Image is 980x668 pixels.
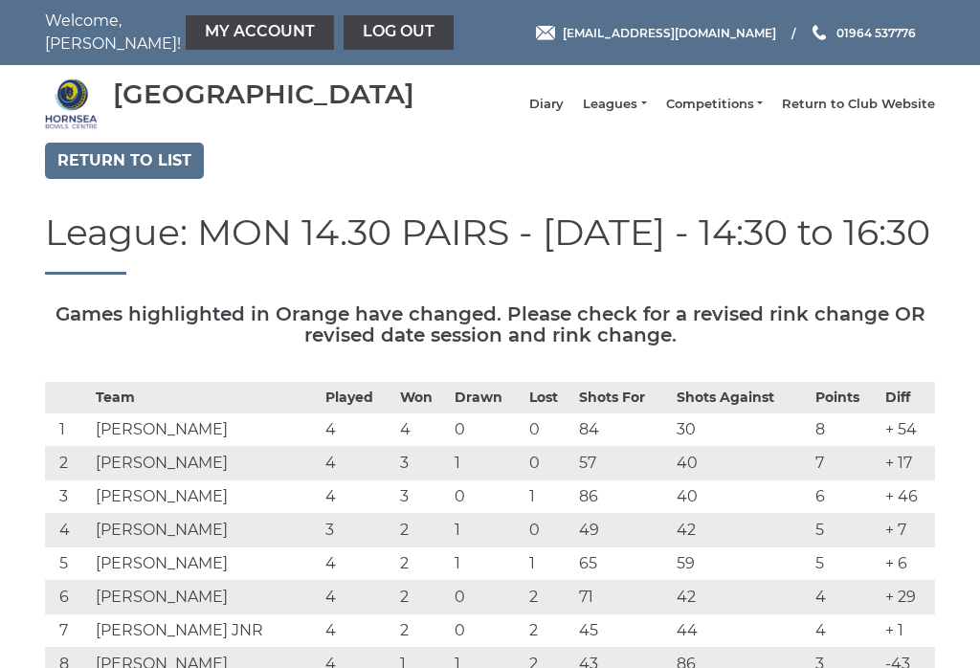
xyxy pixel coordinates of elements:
[450,412,524,446] td: 0
[880,479,935,513] td: + 46
[574,513,672,546] td: 49
[91,513,321,546] td: [PERSON_NAME]
[395,613,450,647] td: 2
[672,580,811,613] td: 42
[574,382,672,412] th: Shots For
[450,479,524,513] td: 0
[45,303,935,345] h5: Games highlighted in Orange have changed. Please check for a revised rink change OR revised date ...
[524,446,574,479] td: 0
[811,613,880,647] td: 4
[574,546,672,580] td: 65
[45,613,91,647] td: 7
[811,546,880,580] td: 5
[395,446,450,479] td: 3
[810,24,916,42] a: Phone us 01964 537776
[672,382,811,412] th: Shots Against
[45,580,91,613] td: 6
[811,446,880,479] td: 7
[450,513,524,546] td: 1
[672,613,811,647] td: 44
[45,479,91,513] td: 3
[524,479,574,513] td: 1
[813,25,826,40] img: Phone us
[524,546,574,580] td: 1
[91,479,321,513] td: [PERSON_NAME]
[811,580,880,613] td: 4
[45,78,98,130] img: Hornsea Bowls Centre
[91,412,321,446] td: [PERSON_NAME]
[45,143,204,179] a: Return to list
[45,546,91,580] td: 5
[524,513,574,546] td: 0
[811,479,880,513] td: 6
[321,580,395,613] td: 4
[113,79,414,109] div: [GEOGRAPHIC_DATA]
[450,613,524,647] td: 0
[395,479,450,513] td: 3
[321,446,395,479] td: 4
[666,96,763,113] a: Competitions
[536,26,555,40] img: Email
[395,513,450,546] td: 2
[91,382,321,412] th: Team
[524,412,574,446] td: 0
[450,382,524,412] th: Drawn
[91,446,321,479] td: [PERSON_NAME]
[880,546,935,580] td: + 6
[574,412,672,446] td: 84
[45,212,935,275] h1: League: MON 14.30 PAIRS - [DATE] - 14:30 to 16:30
[811,513,880,546] td: 5
[574,613,672,647] td: 45
[811,382,880,412] th: Points
[574,580,672,613] td: 71
[321,382,395,412] th: Played
[395,580,450,613] td: 2
[672,446,811,479] td: 40
[880,412,935,446] td: + 54
[880,446,935,479] td: + 17
[91,580,321,613] td: [PERSON_NAME]
[574,479,672,513] td: 86
[782,96,935,113] a: Return to Club Website
[672,479,811,513] td: 40
[450,446,524,479] td: 1
[524,382,574,412] th: Lost
[344,15,454,50] a: Log out
[811,412,880,446] td: 8
[524,613,574,647] td: 2
[672,412,811,446] td: 30
[672,513,811,546] td: 42
[395,546,450,580] td: 2
[91,613,321,647] td: [PERSON_NAME] JNR
[45,446,91,479] td: 2
[836,25,916,39] span: 01964 537776
[45,10,399,56] nav: Welcome, [PERSON_NAME]!
[395,382,450,412] th: Won
[563,25,776,39] span: [EMAIL_ADDRESS][DOMAIN_NAME]
[321,546,395,580] td: 4
[321,479,395,513] td: 4
[45,513,91,546] td: 4
[91,546,321,580] td: [PERSON_NAME]
[321,513,395,546] td: 3
[45,412,91,446] td: 1
[536,24,776,42] a: Email [EMAIL_ADDRESS][DOMAIN_NAME]
[450,546,524,580] td: 1
[529,96,564,113] a: Diary
[672,546,811,580] td: 59
[321,412,395,446] td: 4
[186,15,334,50] a: My Account
[524,580,574,613] td: 2
[880,580,935,613] td: + 29
[395,412,450,446] td: 4
[574,446,672,479] td: 57
[321,613,395,647] td: 4
[450,580,524,613] td: 0
[880,382,935,412] th: Diff
[583,96,646,113] a: Leagues
[880,513,935,546] td: + 7
[880,613,935,647] td: + 1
